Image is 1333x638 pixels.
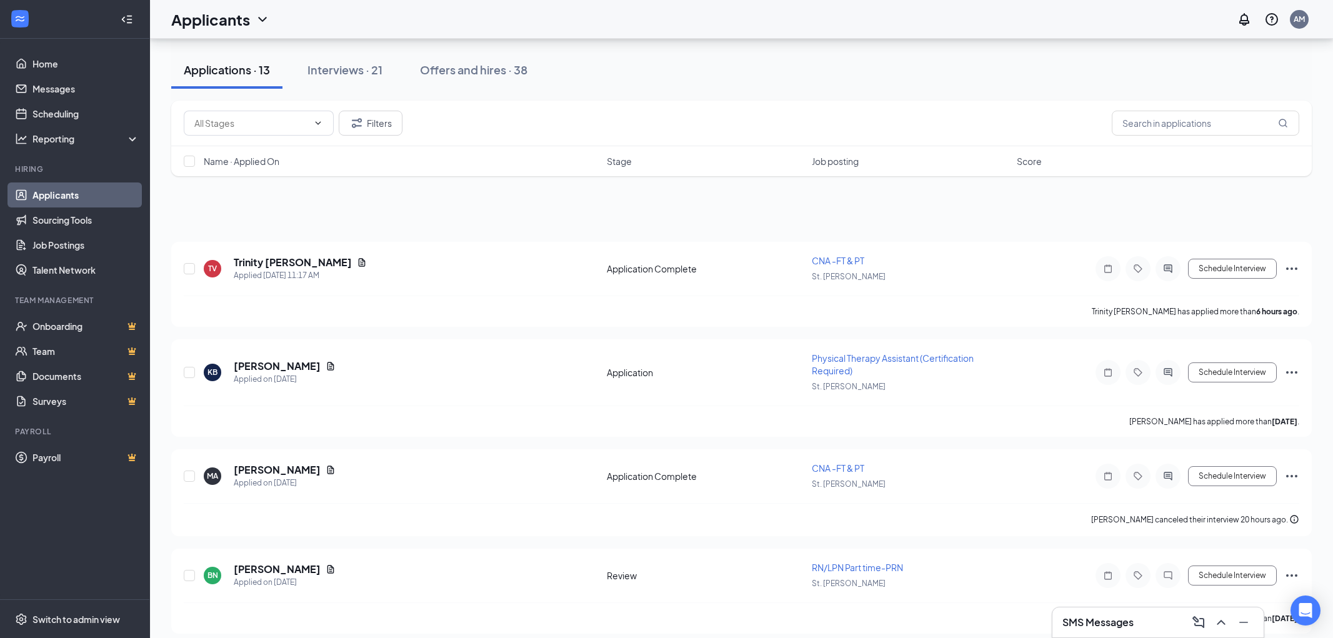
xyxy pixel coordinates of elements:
[1161,367,1176,377] svg: ActiveChat
[1101,264,1116,274] svg: Note
[1234,612,1254,632] button: Minimize
[349,116,364,131] svg: Filter
[234,373,336,386] div: Applied on [DATE]
[812,272,886,281] span: St. [PERSON_NAME]
[420,62,527,77] div: Offers and hires · 38
[207,471,218,481] div: MA
[234,269,367,282] div: Applied [DATE] 11:17 AM
[121,13,133,26] svg: Collapse
[307,62,382,77] div: Interviews · 21
[357,257,367,267] svg: Document
[204,155,279,167] span: Name · Applied On
[607,262,804,275] div: Application Complete
[32,51,139,76] a: Home
[1161,264,1176,274] svg: ActiveChat
[32,389,139,414] a: SurveysCrown
[607,155,632,167] span: Stage
[326,361,336,371] svg: Document
[32,207,139,232] a: Sourcing Tools
[607,569,804,582] div: Review
[234,562,321,576] h5: [PERSON_NAME]
[812,155,859,167] span: Job posting
[1264,12,1279,27] svg: QuestionInfo
[326,564,336,574] svg: Document
[1284,469,1299,484] svg: Ellipses
[1278,118,1288,128] svg: MagnifyingGlass
[15,295,137,306] div: Team Management
[1191,615,1206,630] svg: ComposeMessage
[32,339,139,364] a: TeamCrown
[1188,466,1277,486] button: Schedule Interview
[1188,259,1277,279] button: Schedule Interview
[1237,12,1252,27] svg: Notifications
[1101,367,1116,377] svg: Note
[234,576,336,589] div: Applied on [DATE]
[234,359,321,373] h5: [PERSON_NAME]
[1092,306,1299,317] p: Trinity [PERSON_NAME] has applied more than .
[1129,416,1299,427] p: [PERSON_NAME] has applied more than .
[1188,362,1277,382] button: Schedule Interview
[1161,571,1176,581] svg: ChatInactive
[255,12,270,27] svg: ChevronDown
[812,352,974,376] span: Physical Therapy Assistant (Certification Required)
[32,182,139,207] a: Applicants
[1236,615,1251,630] svg: Minimize
[1294,14,1305,24] div: AM
[812,479,886,489] span: St. [PERSON_NAME]
[1131,367,1146,377] svg: Tag
[607,470,804,482] div: Application Complete
[1101,571,1116,581] svg: Note
[32,76,139,101] a: Messages
[1214,615,1229,630] svg: ChevronUp
[32,613,120,626] div: Switch to admin view
[1272,417,1297,426] b: [DATE]
[1284,365,1299,380] svg: Ellipses
[1284,568,1299,583] svg: Ellipses
[1131,264,1146,274] svg: Tag
[812,255,864,266] span: CNA -FT & PT
[812,579,886,588] span: St. [PERSON_NAME]
[32,364,139,389] a: DocumentsCrown
[1112,111,1299,136] input: Search in applications
[1284,261,1299,276] svg: Ellipses
[15,613,27,626] svg: Settings
[234,256,352,269] h5: Trinity [PERSON_NAME]
[1188,566,1277,586] button: Schedule Interview
[15,132,27,145] svg: Analysis
[1091,514,1299,526] div: [PERSON_NAME] canceled their interview 20 hours ago.
[194,116,308,130] input: All Stages
[1101,471,1116,481] svg: Note
[1291,596,1321,626] div: Open Intercom Messenger
[32,132,140,145] div: Reporting
[812,462,864,474] span: CNA -FT & PT
[1211,612,1231,632] button: ChevronUp
[1256,307,1297,316] b: 6 hours ago
[607,366,804,379] div: Application
[234,477,336,489] div: Applied on [DATE]
[1062,616,1134,629] h3: SMS Messages
[1272,614,1297,623] b: [DATE]
[1017,155,1042,167] span: Score
[207,367,217,377] div: KB
[32,257,139,282] a: Talent Network
[339,111,402,136] button: Filter Filters
[15,164,137,174] div: Hiring
[1189,612,1209,632] button: ComposeMessage
[184,62,270,77] div: Applications · 13
[326,465,336,475] svg: Document
[234,463,321,477] h5: [PERSON_NAME]
[32,232,139,257] a: Job Postings
[1131,571,1146,581] svg: Tag
[1289,514,1299,524] svg: Info
[171,9,250,30] h1: Applicants
[14,12,26,25] svg: WorkstreamLogo
[1131,471,1146,481] svg: Tag
[812,382,886,391] span: St. [PERSON_NAME]
[32,101,139,126] a: Scheduling
[207,570,218,581] div: BN
[32,445,139,470] a: PayrollCrown
[313,118,323,128] svg: ChevronDown
[812,562,903,573] span: RN/LPN Part time-PRN
[32,314,139,339] a: OnboardingCrown
[1161,471,1176,481] svg: ActiveChat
